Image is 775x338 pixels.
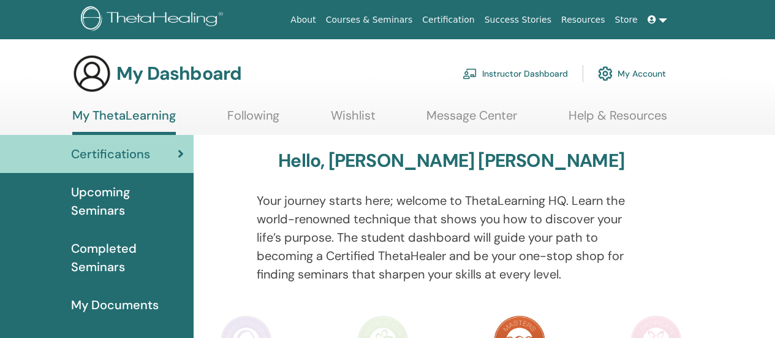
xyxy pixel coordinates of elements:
a: Message Center [426,108,517,132]
a: Store [610,9,643,31]
img: cog.svg [598,63,613,84]
a: Certification [417,9,479,31]
a: Instructor Dashboard [463,60,568,87]
p: Your journey starts here; welcome to ThetaLearning HQ. Learn the world-renowned technique that sh... [257,191,646,283]
img: logo.png [81,6,227,34]
span: Completed Seminars [71,239,184,276]
span: Upcoming Seminars [71,183,184,220]
a: Courses & Seminars [321,9,418,31]
a: About [285,9,320,31]
span: My Documents [71,296,159,314]
h3: My Dashboard [116,63,241,85]
a: My Account [598,60,666,87]
a: Following [227,108,279,132]
a: Success Stories [480,9,556,31]
img: generic-user-icon.jpg [72,54,112,93]
span: Certifications [71,145,150,163]
h3: Hello, [PERSON_NAME] [PERSON_NAME] [278,150,624,172]
a: My ThetaLearning [72,108,176,135]
a: Resources [556,9,610,31]
a: Help & Resources [569,108,667,132]
a: Wishlist [331,108,376,132]
img: chalkboard-teacher.svg [463,68,477,79]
